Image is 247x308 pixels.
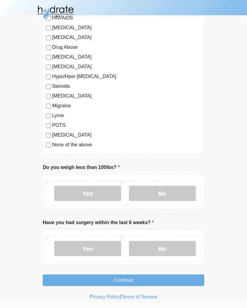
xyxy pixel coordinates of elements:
[46,94,51,99] input: [MEDICAL_DATA]
[129,241,196,256] label: No
[54,186,121,201] label: Yes
[46,26,51,30] input: [MEDICAL_DATA]
[52,34,201,41] label: [MEDICAL_DATA]
[46,55,51,60] input: [MEDICAL_DATA]
[46,84,51,89] input: Steroids
[120,294,121,299] a: |
[54,241,121,256] label: Yes
[52,92,201,100] label: [MEDICAL_DATA]
[46,104,51,109] input: Migraine
[46,143,51,148] input: None of the above
[46,133,51,138] input: [MEDICAL_DATA]
[52,122,201,129] label: POTS
[129,186,196,201] label: No
[52,53,201,61] label: [MEDICAL_DATA]
[52,112,201,119] label: Lyme
[43,164,120,171] label: Do you weigh less than 100lbs?
[46,35,51,40] input: [MEDICAL_DATA]
[46,74,51,79] input: Hypo/Hper [MEDICAL_DATA]
[90,294,120,299] a: Privacy Policy
[121,294,157,299] a: Terms of Service
[52,24,201,31] label: [MEDICAL_DATA]
[52,141,201,149] label: None of the above
[52,73,201,80] label: Hypo/Hper [MEDICAL_DATA]
[46,123,51,128] input: POTS
[52,63,201,70] label: [MEDICAL_DATA]
[52,102,201,109] label: Migraine
[46,45,51,50] input: Drug Abuse
[43,274,204,286] button: Continue
[52,44,201,51] label: Drug Abuse
[52,83,201,90] label: Steroids
[52,131,201,139] label: [MEDICAL_DATA]
[43,219,154,226] label: Have you had surgery within the last 6 weeks?
[46,65,51,70] input: [MEDICAL_DATA]
[37,5,74,20] img: Hydrate IV Bar - Fort Collins Logo
[46,113,51,118] input: Lyme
